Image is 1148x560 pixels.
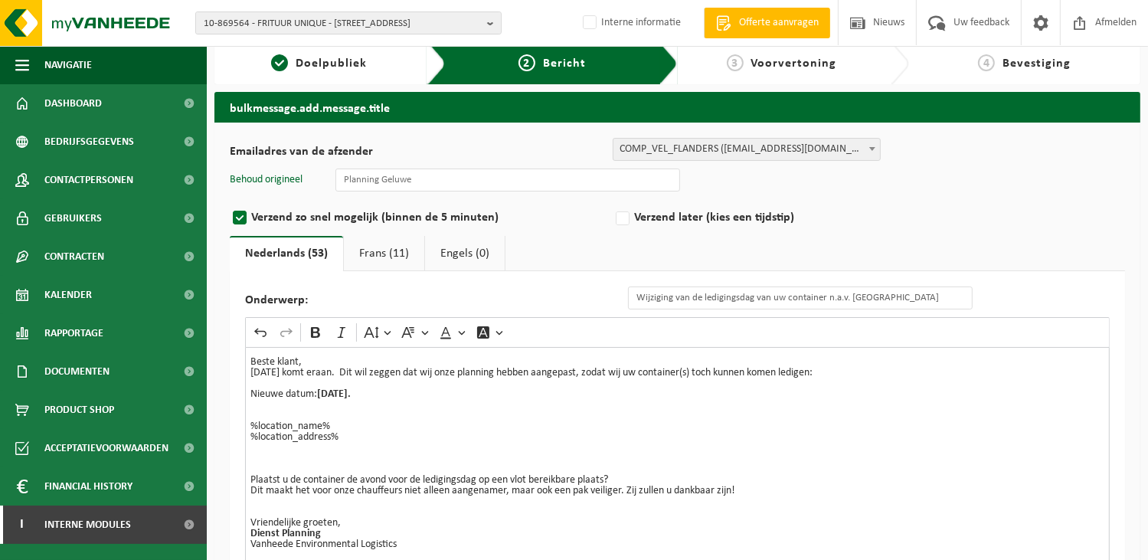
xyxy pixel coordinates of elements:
span: Bevestiging [1002,57,1071,70]
span: 4 [978,54,995,71]
p: %location_name% %location_address% [250,421,1104,454]
span: COMP_VEL_FLANDERS (planning.geluwe@vanheede.com) [613,138,881,161]
span: Kalender [44,276,92,314]
span: 1 [271,54,288,71]
span: Doelpubliek [296,57,367,70]
label: Emailadres van de afzender [230,146,613,161]
span: Navigatie [44,46,92,84]
span: I [15,506,29,544]
button: Behoud origineel [230,173,303,187]
p: Nieuwe datum: ⁠⁠⁠⁠⁠⁠⁠ [250,389,1104,421]
span: Product Shop [44,391,114,429]
div: Editor toolbar [246,318,1109,347]
a: Frans (11) [344,236,424,271]
span: Bericht [543,57,586,70]
button: 10-869564 - FRITUUR UNIQUE - [STREET_ADDRESS] [195,11,502,34]
span: Voorvertoning [751,57,837,70]
span: COMP_VEL_FLANDERS (planning.geluwe@vanheede.com) [613,139,880,160]
span: Acceptatievoorwaarden [44,429,168,467]
strong: Dienst Planning [250,528,321,539]
h2: bulkmessage.add.message.title [214,92,1140,122]
span: Contactpersonen [44,161,133,199]
a: Offerte aanvragen [704,8,830,38]
p: Beste klant, [250,357,1104,368]
span: Bedrijfsgegevens [44,123,134,161]
input: Planning Geluwe [335,169,680,192]
span: Financial History [44,467,132,506]
span: Offerte aanvragen [735,15,823,31]
span: 3 [727,54,744,71]
label: Verzend zo snel mogelijk (binnen de 5 minuten) [230,207,613,228]
a: Nederlands (53) [230,236,343,271]
label: Onderwerp: [245,294,628,309]
input: Geef hier het onderwerp van de e-mail in. [628,287,973,309]
strong: [DATE]. [317,388,351,400]
span: Rapportage [44,314,103,352]
a: Engels (0) [425,236,505,271]
span: 10-869564 - FRITUUR UNIQUE - [STREET_ADDRESS] [204,12,481,35]
span: Dashboard [44,84,102,123]
span: Gebruikers [44,199,102,237]
span: Contracten [44,237,104,276]
span: Documenten [44,352,110,391]
label: Interne informatie [580,11,681,34]
label: Verzend later (kies een tijdstip) [613,207,996,228]
p: Plaatst u de container de avond voor de ledigingsdag op een vlot bereikbare plaats? Dit maakt het... [250,475,1104,518]
span: Interne modules [44,506,131,544]
p: [DATE] komt eraan. Dit wil zeggen dat wij onze planning hebben aangepast, zodat wij uw container(... [250,368,1104,378]
span: 2 [518,54,535,71]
